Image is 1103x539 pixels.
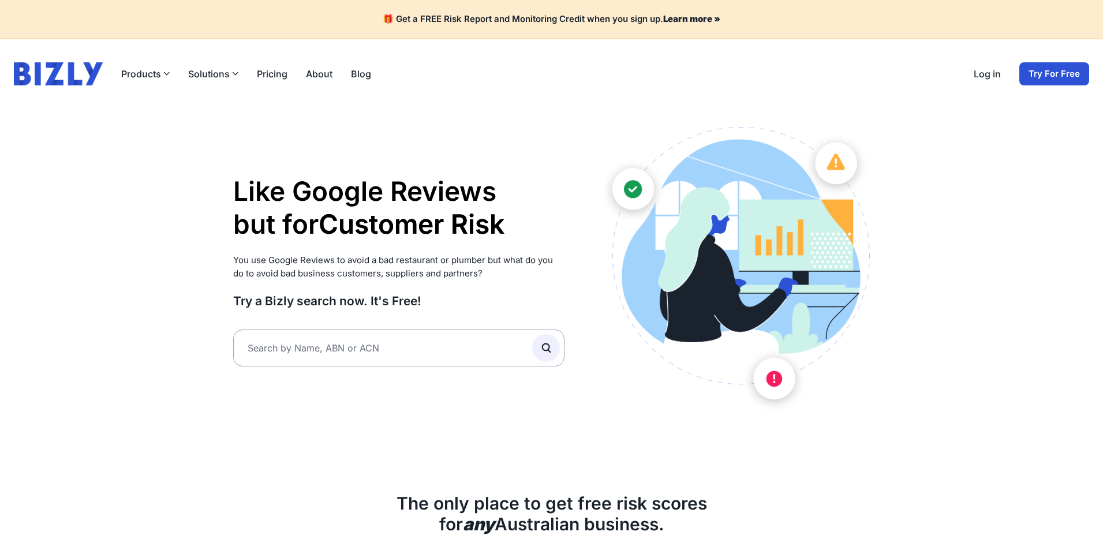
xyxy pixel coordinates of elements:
[351,67,371,81] a: Blog
[319,241,504,274] li: Supplier Risk
[663,13,720,24] a: Learn more »
[974,67,1001,81] a: Log in
[233,254,565,280] p: You use Google Reviews to avoid a bad restaurant or plumber but what do you do to avoid bad busin...
[1019,62,1089,85] a: Try For Free
[188,67,238,81] button: Solutions
[121,67,170,81] button: Products
[233,293,565,309] h3: Try a Bizly search now. It's Free!
[14,14,1089,25] h4: 🎁 Get a FREE Risk Report and Monitoring Credit when you sign up.
[306,67,332,81] a: About
[463,514,495,534] b: any
[319,208,504,241] li: Customer Risk
[233,493,870,534] h2: The only place to get free risk scores for Australian business.
[257,67,287,81] a: Pricing
[233,330,565,366] input: Search by Name, ABN or ACN
[233,175,565,241] h1: Like Google Reviews but for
